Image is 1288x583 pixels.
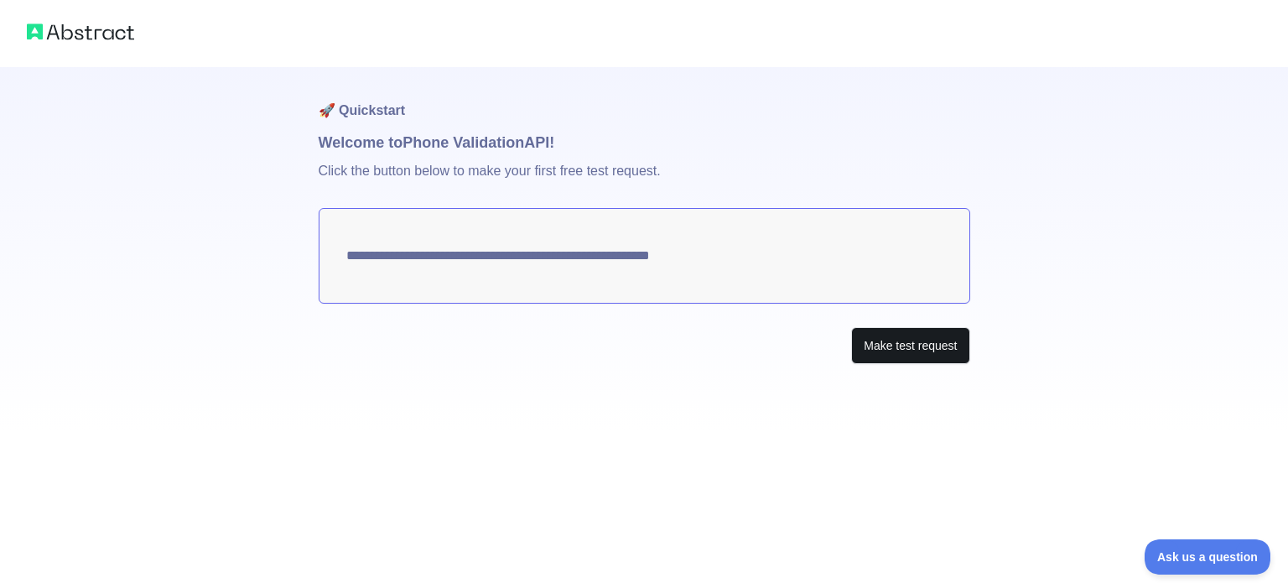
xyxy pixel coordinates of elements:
iframe: Toggle Customer Support [1145,539,1271,575]
p: Click the button below to make your first free test request. [319,154,970,208]
img: Abstract logo [27,20,134,44]
button: Make test request [851,327,969,365]
h1: Welcome to Phone Validation API! [319,131,970,154]
h1: 🚀 Quickstart [319,67,970,131]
